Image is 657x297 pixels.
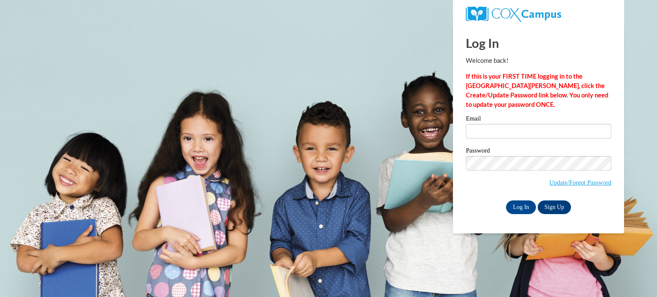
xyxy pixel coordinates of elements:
[466,34,611,52] h1: Log In
[549,179,611,186] a: Update/Forgot Password
[466,147,611,156] label: Password
[466,6,561,22] img: COX Campus
[466,56,611,65] p: Welcome back!
[466,10,561,17] a: COX Campus
[466,73,608,108] strong: If this is your FIRST TIME logging in to the [GEOGRAPHIC_DATA][PERSON_NAME], click the Create/Upd...
[466,115,611,124] label: Email
[506,200,536,214] input: Log In
[538,200,571,214] a: Sign Up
